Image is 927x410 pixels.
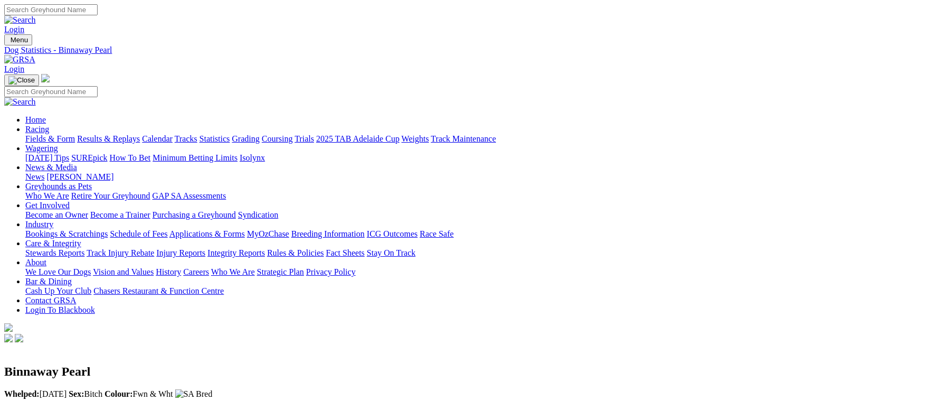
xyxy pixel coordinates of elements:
[152,191,226,200] a: GAP SA Assessments
[71,191,150,200] a: Retire Your Greyhound
[104,389,173,398] span: Fwn & Wht
[25,210,88,219] a: Become an Owner
[232,134,260,143] a: Grading
[367,229,417,238] a: ICG Outcomes
[25,248,923,258] div: Care & Integrity
[431,134,496,143] a: Track Maintenance
[25,191,923,201] div: Greyhounds as Pets
[25,248,84,257] a: Stewards Reports
[25,153,69,162] a: [DATE] Tips
[25,115,46,124] a: Home
[93,267,154,276] a: Vision and Values
[183,267,209,276] a: Careers
[25,210,923,220] div: Get Involved
[25,296,76,305] a: Contact GRSA
[419,229,453,238] a: Race Safe
[240,153,265,162] a: Isolynx
[238,210,278,219] a: Syndication
[93,286,224,295] a: Chasers Restaurant & Function Centre
[110,153,151,162] a: How To Bet
[291,229,365,238] a: Breeding Information
[25,163,77,172] a: News & Media
[90,210,150,219] a: Become a Trainer
[152,153,237,162] a: Minimum Betting Limits
[71,153,107,162] a: SUREpick
[175,134,197,143] a: Tracks
[207,248,265,257] a: Integrity Reports
[41,74,50,82] img: logo-grsa-white.png
[25,239,81,248] a: Care & Integrity
[25,153,923,163] div: Wagering
[25,229,108,238] a: Bookings & Scratchings
[4,4,98,15] input: Search
[326,248,365,257] a: Fact Sheets
[77,134,140,143] a: Results & Replays
[4,45,923,55] a: Dog Statistics - Binnaway Pearl
[25,182,92,191] a: Greyhounds as Pets
[4,334,13,342] img: facebook.svg
[367,248,415,257] a: Stay On Track
[4,64,24,73] a: Login
[306,267,356,276] a: Privacy Policy
[104,389,132,398] b: Colour:
[247,229,289,238] a: MyOzChase
[156,248,205,257] a: Injury Reports
[46,172,113,181] a: [PERSON_NAME]
[25,267,923,277] div: About
[4,389,66,398] span: [DATE]
[4,74,39,86] button: Toggle navigation
[25,191,69,200] a: Who We Are
[156,267,181,276] a: History
[25,134,75,143] a: Fields & Form
[15,334,23,342] img: twitter.svg
[267,248,324,257] a: Rules & Policies
[4,86,98,97] input: Search
[25,277,72,286] a: Bar & Dining
[25,125,49,134] a: Racing
[25,305,95,314] a: Login To Blackbook
[4,55,35,64] img: GRSA
[69,389,102,398] span: Bitch
[294,134,314,143] a: Trials
[110,229,167,238] a: Schedule of Fees
[25,134,923,144] div: Racing
[11,36,28,44] span: Menu
[87,248,154,257] a: Track Injury Rebate
[199,134,230,143] a: Statistics
[25,144,58,153] a: Wagering
[4,25,24,34] a: Login
[25,201,70,210] a: Get Involved
[211,267,255,276] a: Who We Are
[4,15,36,25] img: Search
[316,134,399,143] a: 2025 TAB Adelaide Cup
[25,286,91,295] a: Cash Up Your Club
[4,34,32,45] button: Toggle navigation
[4,323,13,332] img: logo-grsa-white.png
[262,134,293,143] a: Coursing
[4,365,923,379] h2: Binnaway Pearl
[4,389,40,398] b: Whelped:
[25,229,923,239] div: Industry
[257,267,304,276] a: Strategic Plan
[402,134,429,143] a: Weights
[8,76,35,85] img: Close
[25,172,44,181] a: News
[25,267,91,276] a: We Love Our Dogs
[175,389,213,399] img: SA Bred
[25,172,923,182] div: News & Media
[25,286,923,296] div: Bar & Dining
[25,258,46,267] a: About
[142,134,173,143] a: Calendar
[169,229,245,238] a: Applications & Forms
[4,97,36,107] img: Search
[69,389,84,398] b: Sex:
[152,210,236,219] a: Purchasing a Greyhound
[25,220,53,229] a: Industry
